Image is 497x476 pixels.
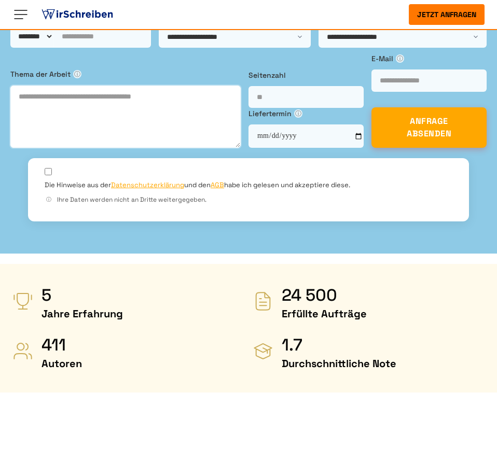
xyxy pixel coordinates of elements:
strong: 1.7 [282,334,396,355]
span: ⓘ [73,70,81,78]
strong: 24 500 [282,285,367,305]
span: ⓘ [45,195,53,204]
label: Thema der Arbeit [10,68,241,80]
img: Menu open [12,6,29,23]
label: Die Hinweise aus der und den habe ich gelesen und akzeptiere diese. [45,180,350,190]
img: logo ghostwriter-österreich [39,7,115,22]
label: Seitenzahl [248,69,364,81]
span: Erfüllte Aufträge [282,305,367,322]
label: Liefertermin [248,108,364,119]
img: Jahre Erfahrung [12,291,33,312]
button: Jetzt anfragen [409,4,485,25]
img: Erfüllte Aufträge [253,291,273,312]
strong: 411 [42,334,82,355]
a: Datenschutzerklärung [111,180,184,189]
label: E-Mail [371,53,487,64]
span: Durchschnittliche Note [282,355,396,372]
span: ⓘ [294,109,302,118]
img: Durchschnittliche Note [253,341,273,361]
span: Autoren [42,355,82,372]
img: Autoren [12,341,33,361]
span: ⓘ [396,54,404,63]
span: Jahre Erfahrung [42,305,123,322]
strong: 5 [42,285,123,305]
a: AGB [211,180,224,189]
button: ANFRAGE ABSENDEN [371,107,487,148]
div: Ihre Daten werden nicht an Dritte weitergegeben. [45,195,452,205]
